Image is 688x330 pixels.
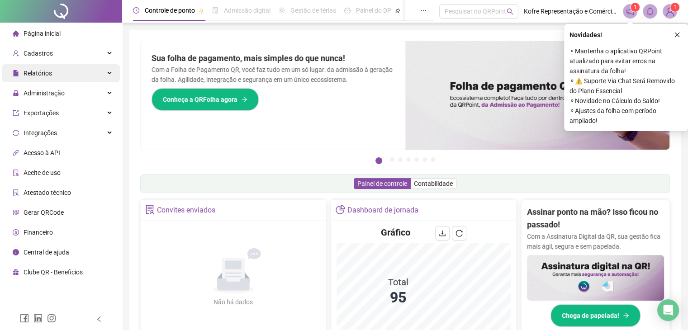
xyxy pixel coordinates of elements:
span: dollar [13,229,19,236]
span: close [674,32,680,38]
span: Chega de papelada! [562,311,619,321]
h4: Gráfico [381,226,410,239]
span: Gestão de férias [290,7,336,14]
span: Aceite de uso [24,169,61,176]
p: Com a Folha de Pagamento QR, você faz tudo em um só lugar: da admissão à geração da folha. Agilid... [152,65,394,85]
div: Não há dados [192,297,275,307]
span: Novidades ! [569,30,602,40]
span: Acesso à API [24,149,60,156]
span: Admissão digital [224,7,270,14]
span: Financeiro [24,229,53,236]
span: qrcode [13,209,19,216]
span: notification [626,7,634,15]
span: gift [13,269,19,275]
span: linkedin [33,314,43,323]
span: Gerar QRCode [24,209,64,216]
button: 7 [431,157,435,162]
span: arrow-right [241,96,247,103]
span: download [439,230,446,237]
span: sync [13,130,19,136]
span: ⚬ Ajustes da folha com período ampliado! [569,106,683,126]
span: ⚬ Mantenha o aplicativo QRPoint atualizado para evitar erros na assinatura da folha! [569,46,683,76]
h2: Sua folha de pagamento, mais simples do que nunca! [152,52,394,65]
span: audit [13,170,19,176]
button: 5 [414,157,419,162]
span: reload [456,230,463,237]
button: 3 [398,157,403,162]
span: pushpin [395,8,400,14]
span: Clube QR - Beneficios [24,269,83,276]
span: home [13,30,19,37]
span: Painel do DP [356,7,391,14]
span: file-done [212,7,218,14]
span: Cadastros [24,50,53,57]
span: Painel de controle [357,180,407,187]
span: facebook [20,314,29,323]
button: Conheça a QRFolha agora [152,88,259,111]
span: info-circle [13,249,19,255]
span: Conheça a QRFolha agora [163,94,237,104]
h2: Assinar ponto na mão? Isso ficou no passado! [527,206,664,231]
sup: Atualize o seu contato no menu Meus Dados [670,3,679,12]
span: solution [145,205,155,214]
span: 1 [674,4,677,10]
img: banner%2F02c71560-61a6-44d4-94b9-c8ab97240462.png [527,255,664,301]
div: Convites enviados [157,203,215,218]
span: arrow-right [623,312,629,319]
span: api [13,150,19,156]
span: solution [13,189,19,196]
span: pie-chart [336,205,345,214]
button: 6 [422,157,427,162]
span: user-add [13,50,19,57]
span: ellipsis [420,7,427,14]
span: clock-circle [133,7,139,14]
span: left [96,316,102,322]
span: Administração [24,90,65,97]
button: 2 [390,157,394,162]
span: Exportações [24,109,59,117]
img: 1927 [663,5,677,18]
span: ⚬ ⚠️ Suporte Via Chat Será Removido do Plano Essencial [569,76,683,96]
span: ⚬ Novidade no Cálculo do Saldo! [569,96,683,106]
span: Controle de ponto [145,7,195,14]
button: 1 [375,157,382,164]
span: sun [279,7,285,14]
span: Kofre Representação e Comércio de Telecomunicações Ltda. [524,6,617,16]
span: export [13,110,19,116]
p: Com a Assinatura Digital da QR, sua gestão fica mais ágil, segura e sem papelada. [527,231,664,251]
span: Integrações [24,129,57,137]
span: 1 [634,4,637,10]
div: Open Intercom Messenger [657,299,679,321]
span: bell [646,7,654,15]
button: 4 [406,157,411,162]
img: banner%2F8d14a306-6205-4263-8e5b-06e9a85ad873.png [405,41,670,150]
span: dashboard [344,7,351,14]
span: Central de ajuda [24,249,69,256]
div: Dashboard de jornada [347,203,418,218]
span: Contabilidade [414,180,453,187]
span: Atestado técnico [24,189,71,196]
span: instagram [47,314,56,323]
span: pushpin [199,8,204,14]
span: file [13,70,19,76]
button: Chega de papelada! [550,304,641,327]
span: Relatórios [24,70,52,77]
span: search [507,8,513,15]
span: Página inicial [24,30,61,37]
sup: 1 [631,3,640,12]
span: lock [13,90,19,96]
